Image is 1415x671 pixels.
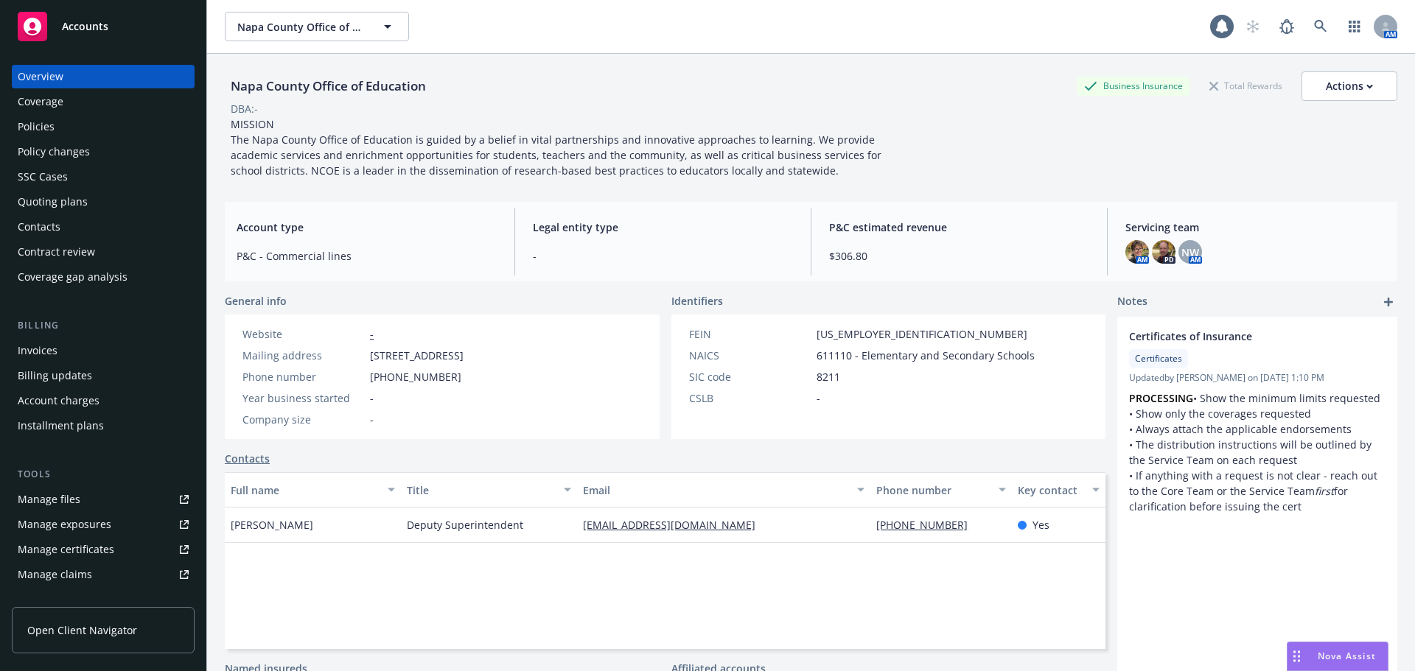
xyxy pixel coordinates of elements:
span: Certificates [1135,352,1182,365]
div: DBA: - [231,101,258,116]
button: Napa County Office of Education [225,12,409,41]
div: Coverage [18,90,63,113]
a: Accounts [12,6,195,47]
div: Policy changes [18,140,90,164]
div: Contract review [18,240,95,264]
div: Manage exposures [18,513,111,536]
span: Legal entity type [533,219,793,235]
div: Manage claims [18,563,92,586]
span: P&C estimated revenue [829,219,1089,235]
div: Manage BORs [18,588,87,611]
span: P&C - Commercial lines [237,248,497,264]
em: first [1315,484,1334,498]
a: [PHONE_NUMBER] [876,518,979,532]
p: • Show the minimum limits requested • Show only the coverages requested • Always attach the appli... [1129,390,1386,514]
button: Full name [225,472,401,507]
img: photo [1125,240,1149,264]
div: Title [407,482,555,498]
button: Nova Assist [1287,642,1388,671]
span: Notes [1117,293,1147,311]
div: Email [583,482,848,498]
span: Accounts [62,21,108,32]
a: Contacts [225,451,270,466]
div: Manage certificates [18,538,114,561]
span: [STREET_ADDRESS] [370,348,464,363]
span: Account type [237,219,497,235]
a: Start snowing [1238,12,1268,41]
button: Phone number [870,472,1011,507]
div: SIC code [689,369,811,384]
span: - [817,390,820,406]
div: Key contact [1018,482,1083,498]
span: Yes [1033,517,1049,533]
a: Policies [12,115,195,138]
button: Title [401,472,577,507]
a: Manage exposures [12,513,195,536]
span: Identifiers [671,293,723,309]
a: Coverage gap analysis [12,265,195,289]
span: $306.80 [829,248,1089,264]
a: Invoices [12,339,195,362]
span: - [533,248,793,264]
div: Installment plans [18,414,104,438]
strong: PROCESSING [1129,391,1193,405]
span: - [370,412,374,427]
div: Account charges [18,389,99,412]
span: [US_EMPLOYER_IDENTIFICATION_NUMBER] [817,326,1027,342]
div: CSLB [689,390,811,406]
span: Certificates of Insurance [1129,329,1347,344]
div: Policies [18,115,55,138]
button: Email [577,472,870,507]
div: Mailing address [242,348,364,363]
span: Updated by [PERSON_NAME] on [DATE] 1:10 PM [1129,371,1386,384]
a: Policy changes [12,140,195,164]
div: Contacts [18,215,60,239]
img: photo [1152,240,1175,264]
a: Search [1306,12,1335,41]
div: Napa County Office of Education [225,77,432,96]
a: Manage certificates [12,538,195,561]
div: Website [242,326,364,342]
div: Drag to move [1288,642,1306,670]
div: Certificates of InsuranceCertificatesUpdatedby [PERSON_NAME] on [DATE] 1:10 PMPROCESSING• Show th... [1117,317,1397,526]
div: Full name [231,482,379,498]
div: Actions [1326,72,1373,100]
a: SSC Cases [12,165,195,189]
span: MISSION The Napa County Office of Education is guided by a belief in vital partnerships and innov... [231,117,884,178]
div: Billing updates [18,364,92,387]
span: NW [1181,245,1199,260]
button: Actions [1302,71,1397,101]
span: [PHONE_NUMBER] [370,369,461,384]
div: Quoting plans [18,190,88,214]
a: Quoting plans [12,190,195,214]
span: Napa County Office of Education [237,19,365,35]
span: General info [225,293,287,309]
span: - [370,390,374,406]
a: Coverage [12,90,195,113]
a: Manage files [12,488,195,511]
a: Installment plans [12,414,195,438]
button: Key contact [1012,472,1105,507]
a: add [1380,293,1397,311]
div: SSC Cases [18,165,68,189]
a: Billing updates [12,364,195,387]
div: Manage files [18,488,80,511]
a: Manage BORs [12,588,195,611]
div: Invoices [18,339,57,362]
a: Manage claims [12,563,195,586]
div: Company size [242,412,364,427]
div: Coverage gap analysis [18,265,127,289]
span: Servicing team [1125,219,1386,235]
div: Phone number [876,482,989,498]
a: Overview [12,65,195,88]
div: Billing [12,318,195,333]
div: Phone number [242,369,364,384]
a: Report a Bug [1272,12,1302,41]
a: [EMAIL_ADDRESS][DOMAIN_NAME] [583,518,767,532]
div: Overview [18,65,63,88]
a: Contacts [12,215,195,239]
div: NAICS [689,348,811,363]
span: Deputy Superintendent [407,517,523,533]
a: Switch app [1340,12,1369,41]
